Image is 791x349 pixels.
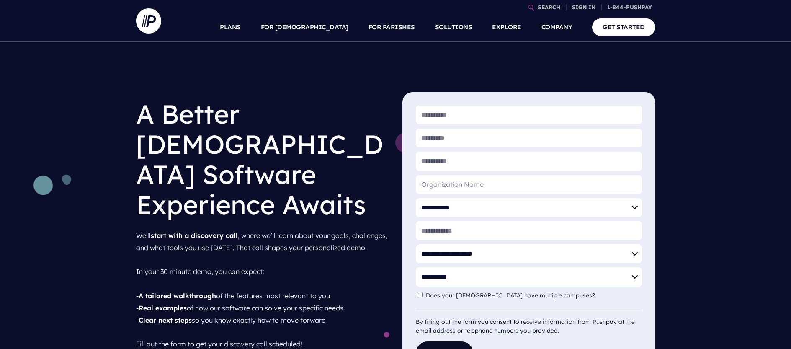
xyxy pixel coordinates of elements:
[426,292,599,299] label: Does your [DEMOGRAPHIC_DATA] have multiple campuses?
[492,13,521,42] a: EXPLORE
[220,13,241,42] a: PLANS
[261,13,348,42] a: FOR [DEMOGRAPHIC_DATA]
[139,304,187,312] strong: Real examples
[592,18,655,36] a: GET STARTED
[139,316,192,324] strong: Clear next steps
[416,175,642,194] input: Organization Name
[139,292,216,300] strong: A tailored walkthrough
[136,92,389,226] h1: A Better [DEMOGRAPHIC_DATA] Software Experience Awaits
[416,309,642,335] div: By filling out the form you consent to receive information from Pushpay at the email address or t...
[541,13,572,42] a: COMPANY
[368,13,415,42] a: FOR PARISHES
[435,13,472,42] a: SOLUTIONS
[151,231,238,240] strong: start with a discovery call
